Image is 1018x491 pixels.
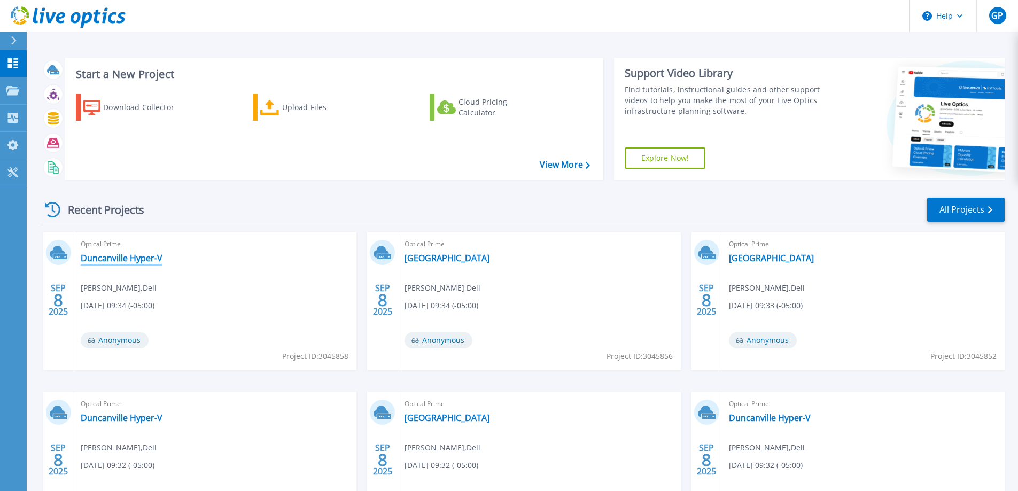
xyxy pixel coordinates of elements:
span: Optical Prime [405,398,674,410]
span: Anonymous [729,332,797,348]
span: 8 [53,455,63,464]
span: [DATE] 09:33 (-05:00) [729,300,803,311]
span: [PERSON_NAME] , Dell [81,282,157,294]
span: [DATE] 09:32 (-05:00) [81,459,154,471]
div: Recent Projects [41,197,159,223]
span: Project ID: 3045852 [930,350,997,362]
a: Duncanville Hyper-V [81,412,162,423]
span: [PERSON_NAME] , Dell [729,282,805,294]
a: Duncanville Hyper-V [81,253,162,263]
span: [DATE] 09:32 (-05:00) [405,459,478,471]
div: SEP 2025 [48,280,68,319]
h3: Start a New Project [76,68,589,80]
span: Anonymous [81,332,149,348]
div: Find tutorials, instructional guides and other support videos to help you make the most of your L... [625,84,824,116]
div: SEP 2025 [372,280,393,319]
span: 8 [378,455,387,464]
a: Duncanville Hyper-V [729,412,811,423]
span: [PERSON_NAME] , Dell [729,442,805,454]
span: Optical Prime [729,238,998,250]
a: [GEOGRAPHIC_DATA] [405,253,489,263]
a: [GEOGRAPHIC_DATA] [405,412,489,423]
div: Download Collector [103,97,189,118]
div: Cloud Pricing Calculator [459,97,544,118]
div: SEP 2025 [48,440,68,479]
span: GP [991,11,1003,20]
a: Download Collector [76,94,195,121]
span: [DATE] 09:32 (-05:00) [729,459,803,471]
span: [PERSON_NAME] , Dell [405,282,480,294]
a: Upload Files [253,94,372,121]
a: Cloud Pricing Calculator [430,94,549,121]
a: [GEOGRAPHIC_DATA] [729,253,814,263]
span: [DATE] 09:34 (-05:00) [81,300,154,311]
a: View More [540,160,589,170]
a: Explore Now! [625,147,706,169]
span: [DATE] 09:34 (-05:00) [405,300,478,311]
span: Optical Prime [81,238,350,250]
span: [PERSON_NAME] , Dell [405,442,480,454]
span: Optical Prime [405,238,674,250]
span: Optical Prime [729,398,998,410]
span: 8 [378,295,387,305]
span: 8 [53,295,63,305]
span: [PERSON_NAME] , Dell [81,442,157,454]
span: Project ID: 3045858 [282,350,348,362]
div: SEP 2025 [696,280,717,319]
span: 8 [702,295,711,305]
span: 8 [702,455,711,464]
div: SEP 2025 [372,440,393,479]
span: Optical Prime [81,398,350,410]
div: Upload Files [282,97,368,118]
span: Project ID: 3045856 [607,350,673,362]
div: Support Video Library [625,66,824,80]
div: SEP 2025 [696,440,717,479]
span: Anonymous [405,332,472,348]
a: All Projects [927,198,1005,222]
